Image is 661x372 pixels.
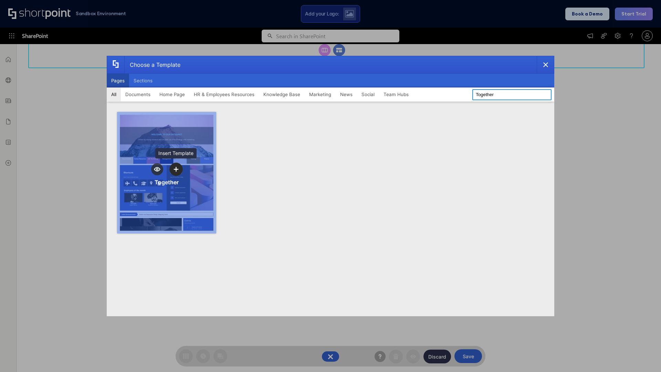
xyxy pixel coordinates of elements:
[129,74,157,87] button: Sections
[121,87,155,101] button: Documents
[379,87,413,101] button: Team Hubs
[107,74,129,87] button: Pages
[357,87,379,101] button: Social
[124,56,180,73] div: Choose a Template
[472,89,552,100] input: Search
[336,87,357,101] button: News
[155,179,179,186] div: Together
[107,87,121,101] button: All
[155,87,189,101] button: Home Page
[259,87,305,101] button: Knowledge Base
[627,339,661,372] iframe: Chat Widget
[107,56,554,316] div: template selector
[189,87,259,101] button: HR & Employees Resources
[305,87,336,101] button: Marketing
